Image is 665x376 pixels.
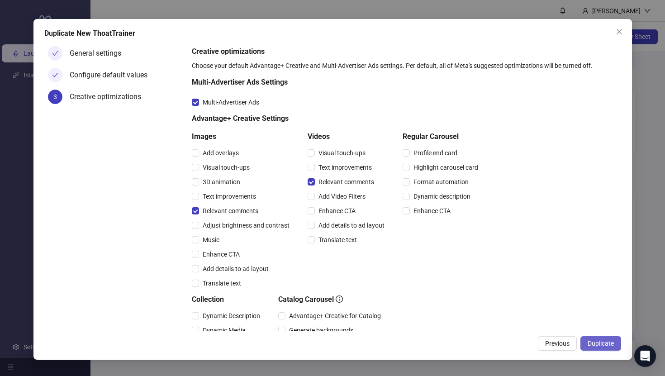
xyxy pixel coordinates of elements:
h5: Collection [192,294,264,305]
span: Translate text [315,235,361,245]
button: Previous [538,336,577,351]
span: check [52,72,58,78]
span: Format automation [410,177,472,187]
div: Open Intercom Messenger [634,345,656,367]
div: General settings [70,46,128,61]
span: Add overlays [199,148,242,158]
div: Creative optimizations [70,90,148,104]
span: Adjust brightness and contrast [199,220,293,230]
div: Duplicate New ThoatTrainer [44,28,621,39]
span: Add details to ad layout [315,220,388,230]
span: Visual touch-ups [315,148,369,158]
span: Enhance CTA [410,206,454,216]
span: Dynamic description [410,191,474,201]
span: Visual touch-ups [199,162,253,172]
span: Translate text [199,278,245,288]
span: Generate backgrounds [285,325,357,335]
span: Multi-Advertiser Ads [199,97,263,107]
span: Music [199,235,223,245]
h5: Catalog Carousel [278,294,385,305]
span: Dynamic Description [199,311,264,321]
h5: Regular Carousel [403,131,482,142]
span: Previous [545,340,570,347]
span: Highlight carousel card [410,162,482,172]
h5: Videos [308,131,388,142]
span: Relevant comments [199,206,262,216]
h5: Images [192,131,293,142]
span: Text improvements [199,191,260,201]
span: 3 [53,93,57,100]
h5: Multi-Advertiser Ads Settings [192,77,482,88]
span: Enhance CTA [315,206,359,216]
button: Close [612,24,627,39]
span: close [616,28,623,35]
div: Choose your default Advantage+ Creative and Multi-Advertiser Ads settings. Per default, all of Me... [192,61,617,71]
h5: Advantage+ Creative Settings [192,113,482,124]
span: 3D animation [199,177,244,187]
span: Relevant comments [315,177,378,187]
div: Configure default values [70,68,155,82]
span: Duplicate [588,340,614,347]
span: info-circle [336,295,343,303]
span: Enhance CTA [199,249,243,259]
span: Add details to ad layout [199,264,272,274]
button: Duplicate [580,336,621,351]
span: check [52,50,58,57]
span: Profile end card [410,148,461,158]
span: Advantage+ Creative for Catalog [285,311,385,321]
h5: Creative optimizations [192,46,617,57]
span: Text improvements [315,162,375,172]
span: Dynamic Media [199,325,249,335]
span: Add Video Filters [315,191,369,201]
